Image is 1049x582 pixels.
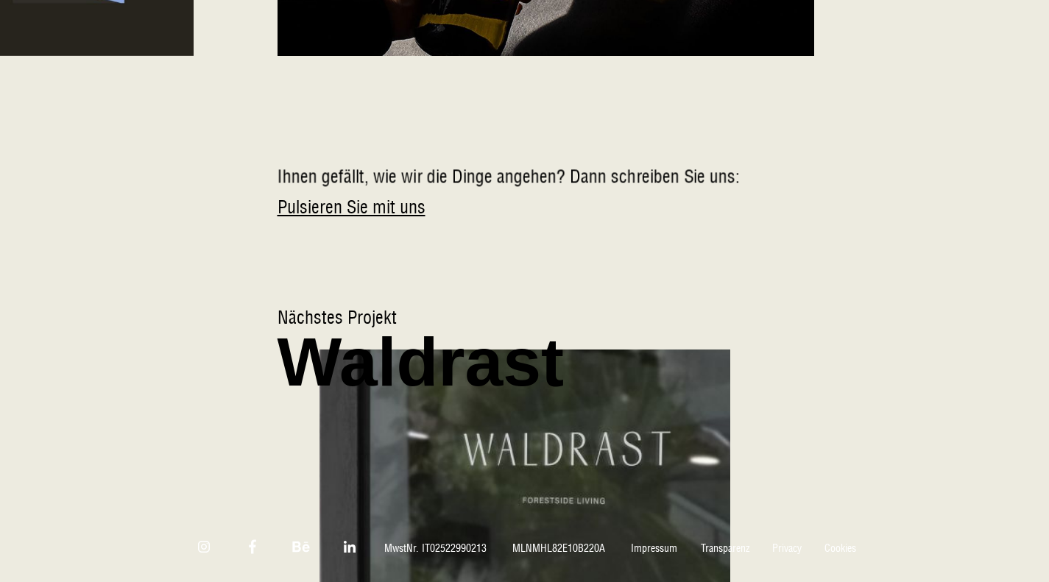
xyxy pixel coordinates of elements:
[663,166,671,187] span: e
[581,166,589,187] span: a
[352,166,356,187] span: l
[531,166,540,187] span: h
[598,166,607,187] span: n
[557,166,565,187] span: ?
[697,166,705,187] span: e
[718,166,727,187] span: n
[727,166,735,187] span: s
[344,166,352,187] span: ä
[589,166,598,187] span: n
[322,166,331,187] span: g
[308,166,317,187] span: n
[283,166,292,187] span: h
[401,166,413,187] span: w
[364,166,369,187] span: ,
[278,306,565,328] span: Nächstes Projekt
[514,166,523,187] span: g
[439,166,448,187] span: e
[278,306,772,582] a: Nächstes Projekt Waldrast Waldrast
[300,166,308,187] span: e
[417,166,423,187] span: r
[813,542,867,556] a: Cookies
[436,166,439,187] span: i
[654,166,663,187] span: b
[427,166,436,187] span: d
[278,166,283,187] span: I
[497,166,505,187] span: a
[292,166,300,187] span: n
[760,542,813,556] a: Privacy
[650,166,654,187] span: i
[523,166,531,187] span: e
[735,166,740,187] span: :
[278,196,425,218] a: Pulsieren Sie mit uns
[619,166,627,187] span: c
[467,166,476,187] span: n
[636,166,642,187] span: r
[689,542,760,556] a: Transparenz
[373,166,385,187] span: w
[476,166,484,187] span: g
[620,542,689,556] a: Impressum
[710,166,718,187] span: u
[548,166,557,187] span: n
[684,166,693,187] span: S
[611,166,619,187] span: s
[359,166,364,187] span: t
[501,542,617,556] span: MLNMHL82E10B220A
[356,166,359,187] span: l
[413,166,417,187] span: i
[484,166,492,187] span: e
[389,166,397,187] span: e
[540,166,548,187] span: e
[642,166,650,187] span: e
[463,166,467,187] span: i
[693,166,697,187] span: i
[671,166,679,187] span: n
[331,166,339,187] span: e
[339,166,344,187] span: f
[278,328,565,397] span: Waldrast
[505,166,514,187] span: n
[372,542,498,556] span: MwstNr. IT02522990213
[627,166,636,187] span: h
[452,166,463,187] span: D
[385,166,389,187] span: i
[570,166,581,187] span: D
